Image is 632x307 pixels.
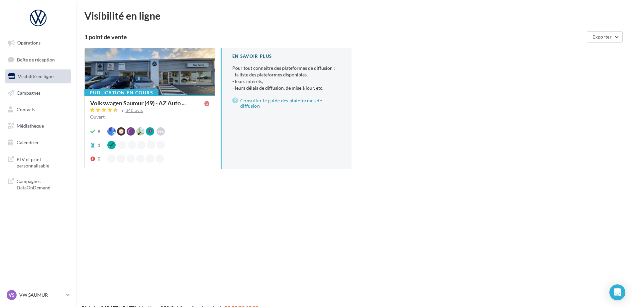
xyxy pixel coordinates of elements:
a: Campagnes [4,86,72,100]
span: Visibilité en ligne [18,73,53,79]
p: VW SAUMUR [19,292,63,298]
a: Médiathèque [4,119,72,133]
a: 340 avis [90,107,210,115]
span: Exporter [592,34,612,40]
a: Opérations [4,36,72,50]
a: PLV et print personnalisable [4,152,72,172]
button: Exporter [587,31,623,43]
span: VS [9,292,15,298]
div: Visibilité en ligne [84,11,624,21]
p: Pour tout connaître des plateformes de diffusion : [232,65,341,91]
div: 8 [98,128,100,135]
li: - leurs intérêts, [232,78,341,85]
a: Campagnes DataOnDemand [4,174,72,194]
span: Ouvert [90,114,105,120]
span: PLV et print personnalisable [17,155,68,169]
a: Calendrier [4,136,72,150]
div: Publication en cours [84,89,158,96]
span: Médiathèque [17,123,44,129]
span: Campagnes DataOnDemand [17,177,68,191]
span: Calendrier [17,140,39,145]
div: 1 point de vente [84,34,584,40]
a: Consulter le guide des plateformes de diffusion [232,97,341,110]
div: 1 [98,142,100,149]
div: 340 avis [126,108,143,113]
li: - la liste des plateformes disponibles, [232,71,341,78]
span: Boîte de réception [17,56,55,62]
a: Visibilité en ligne [4,69,72,83]
span: Volkswagen Saumur (49) - AZ Auto ... [90,100,186,106]
a: VS VW SAUMUR [5,289,71,301]
span: Contacts [17,106,35,112]
li: - leurs délais de diffusion, de mise à jour, etc. [232,85,341,91]
div: Open Intercom Messenger [609,284,625,300]
div: En savoir plus [232,53,341,59]
span: Opérations [17,40,41,46]
a: Contacts [4,103,72,117]
a: Boîte de réception [4,52,72,67]
div: 0 [98,155,100,162]
span: Campagnes [17,90,41,96]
